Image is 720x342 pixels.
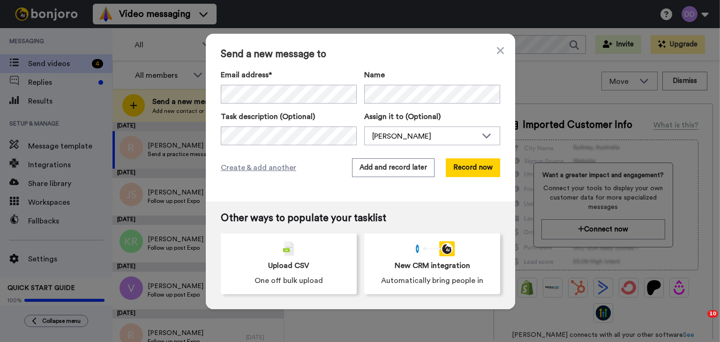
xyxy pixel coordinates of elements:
[221,49,500,60] span: Send a new message to
[221,213,500,224] span: Other ways to populate your tasklist
[221,162,296,173] span: Create & add another
[381,275,483,286] span: Automatically bring people in
[372,131,477,142] div: [PERSON_NAME]
[221,69,357,81] label: Email address*
[283,241,294,256] img: csv-grey.png
[688,310,711,333] iframe: Intercom live chat
[221,111,357,122] label: Task description (Optional)
[255,275,323,286] span: One off bulk upload
[352,158,435,177] button: Add and record later
[395,260,470,271] span: New CRM integration
[410,241,455,256] div: animation
[364,69,385,81] span: Name
[707,310,718,318] span: 10
[268,260,309,271] span: Upload CSV
[364,111,500,122] label: Assign it to (Optional)
[446,158,500,177] button: Record now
